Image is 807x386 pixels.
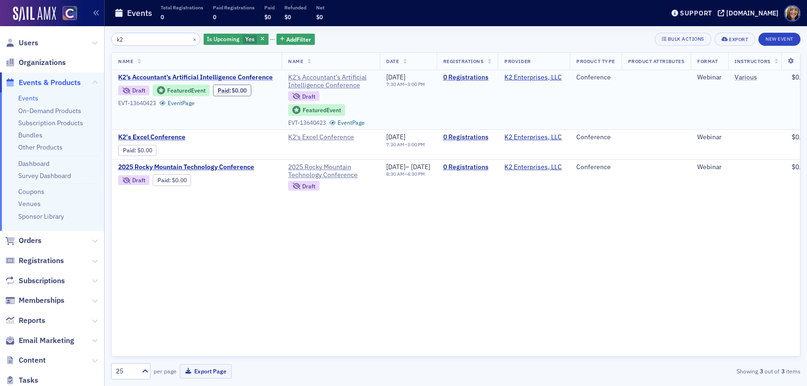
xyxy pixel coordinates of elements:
a: 0 Registrations [443,73,492,82]
button: Bulk Actions [655,33,711,46]
div: Support [680,9,712,17]
div: Paid: 0 - $0 [213,85,251,96]
span: $0 [264,13,271,21]
span: K2's Excel Conference [118,133,275,142]
span: Subscriptions [19,276,65,286]
a: Users [5,38,38,48]
button: AddFilter [276,34,315,45]
a: Various [735,73,757,82]
span: : [157,177,172,184]
div: EVT-13640423 [288,119,326,126]
div: Draft [288,91,319,101]
strong: 3 [779,367,786,375]
span: Memberships [19,295,64,306]
div: Featured Event [153,85,210,96]
a: Subscription Products [18,119,83,127]
a: Subscriptions [5,276,65,286]
p: Refunded [284,4,306,11]
span: Date [386,58,399,64]
a: K2’s Accountant’s Artificial Intelligence Conference [288,73,373,90]
span: Instructors [735,58,771,64]
span: Content [19,355,46,365]
div: Draft [302,94,315,99]
time: 3:00 PM [407,141,425,148]
span: Name [118,58,133,64]
img: SailAMX [63,6,77,21]
div: Draft [118,175,149,185]
div: Paid: 0 - $0 [153,174,191,186]
a: Orders [5,236,42,246]
a: Dashboard [18,159,50,168]
a: 0 Registrations [443,163,492,172]
a: 2025 Rocky Mountain Technology Conference [288,163,373,179]
a: Tasks [5,375,38,386]
span: [DATE] [386,133,405,141]
div: – [386,142,425,148]
div: Bulk Actions [668,36,704,42]
div: Draft [118,86,149,95]
div: Draft [288,181,319,191]
a: EventPage [329,119,365,126]
a: Events [18,94,38,102]
a: Bundles [18,131,42,139]
span: $0 [284,13,291,21]
span: 0 [161,13,164,21]
span: Format [697,58,718,64]
p: Paid Registrations [213,4,255,11]
span: Organizations [19,57,66,68]
button: × [191,35,199,43]
a: Paid [218,87,229,94]
span: Add Filter [286,35,311,43]
span: [DATE] [386,163,405,171]
span: Product Attributes [628,58,684,64]
div: – [386,163,430,172]
span: [DATE] [386,73,405,81]
p: Paid [264,4,275,11]
a: Paid [123,147,134,154]
label: per page [154,367,177,375]
div: Featured Event [167,88,205,93]
span: Profile [784,5,800,21]
a: On-Demand Products [18,107,81,115]
span: Registrations [19,256,64,266]
div: Yes [204,34,269,45]
a: Venues [18,200,41,208]
span: 0 [213,13,216,21]
span: : [123,147,137,154]
input: Search… [111,33,200,46]
a: 2025 Rocky Mountain Technology Conference [118,163,275,172]
div: Conference [576,163,615,172]
a: Sponsor Library [18,212,64,221]
span: Tasks [19,375,38,386]
a: Organizations [5,57,66,68]
a: Paid [157,177,169,184]
time: 4:30 PM [407,171,425,177]
time: 7:30 AM [386,81,404,87]
span: Name [288,58,303,64]
span: $0 [316,13,323,21]
a: Coupons [18,187,44,196]
time: 8:30 AM [386,171,404,177]
span: $0.00 [232,87,247,94]
span: Provider [504,58,531,64]
a: K2's Excel Conference [288,133,373,142]
div: [DOMAIN_NAME] [726,9,779,17]
span: Is Upcoming [207,35,240,43]
div: – [386,81,425,87]
a: Content [5,355,46,365]
span: Users [19,38,38,48]
span: K2 Enterprises, LLC [504,73,563,82]
a: Other Products [18,143,63,151]
div: Draft [132,178,145,183]
span: [DATE] [411,163,430,171]
a: K2’s Accountant’s Artificial Intelligence Conference [118,73,275,82]
span: Email Marketing [19,336,74,346]
time: 3:00 PM [407,81,425,87]
button: New Event [758,33,800,46]
span: Registrations [443,58,484,64]
div: Draft [302,184,315,189]
span: : [218,87,232,94]
div: 25 [116,366,136,376]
